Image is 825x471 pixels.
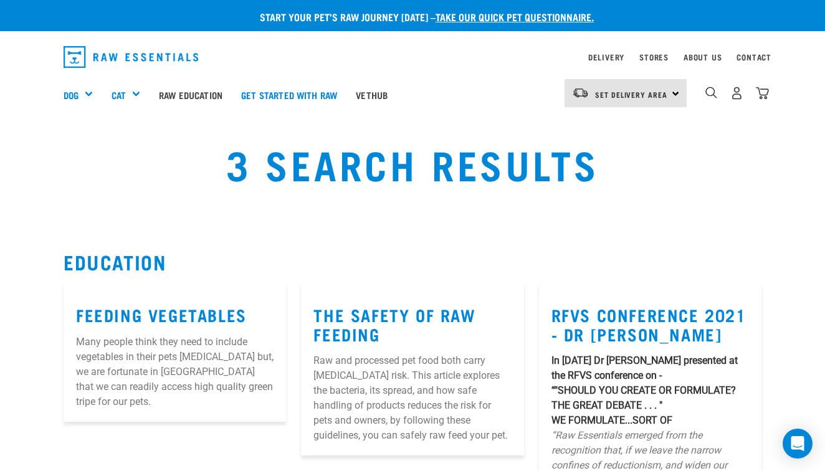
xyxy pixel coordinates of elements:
[76,335,274,409] p: Many people think they need to include vegetables in their pets [MEDICAL_DATA] but, we are fortun...
[783,429,813,459] div: Open Intercom Messenger
[684,55,722,59] a: About Us
[572,87,589,98] img: van-moving.png
[112,88,126,102] a: Cat
[64,250,761,273] h2: Education
[705,87,717,98] img: home-icon-1@2x.png
[730,87,743,100] img: user.png
[313,353,511,443] p: Raw and processed pet food both carry [MEDICAL_DATA] risk. This article explores the bacteria, it...
[756,87,769,100] img: home-icon@2x.png
[150,70,232,120] a: Raw Education
[588,55,624,59] a: Delivery
[551,310,746,338] a: RFVS Conference 2021 - Dr [PERSON_NAME]
[313,310,475,338] a: The Safety of Raw Feeding
[737,55,771,59] a: Contact
[595,92,667,97] span: Set Delivery Area
[160,141,665,186] h1: 3 Search Results
[64,46,198,68] img: Raw Essentials Logo
[346,70,397,120] a: Vethub
[551,414,672,426] strong: WE FORMULATE...SORT OF
[232,70,346,120] a: Get started with Raw
[76,310,247,319] a: Feeding Vegetables
[639,55,669,59] a: Stores
[436,14,594,19] a: take our quick pet questionnaire.
[54,41,771,73] nav: dropdown navigation
[551,354,738,381] strong: In [DATE] Dr [PERSON_NAME] presented at the RFVS conference on -
[64,88,79,102] a: Dog
[551,384,736,411] strong: “"SHOULD YOU CREATE OR FORMULATE? THE GREAT DEBATE . . . "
